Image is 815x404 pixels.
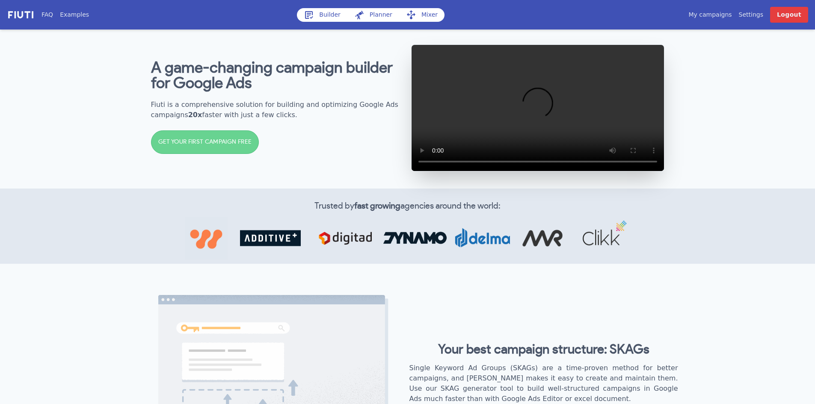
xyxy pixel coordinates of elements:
h2: Single Keyword Ad Groups (SKAGs) are a time-proven method for better campaigns, and [PERSON_NAME]... [409,363,678,404]
a: Builder [297,8,347,22]
img: b8f48c0.jpg [185,217,228,260]
h2: Fiuti is a comprehensive solution for building and optimizing Google Ads campaigns faster with ju... [151,100,404,120]
a: Logout [770,7,808,23]
a: FAQ [41,10,53,19]
img: abf0a6e.png [232,222,309,254]
b: A game-changing campaign builder for Google Ads [151,60,393,91]
img: d3352e4.png [453,227,513,248]
b: 20x [188,111,202,119]
a: Planner [347,8,399,22]
b: fast growing [354,202,400,210]
img: 7aba02c.png [309,220,382,257]
a: Settings [739,10,763,19]
img: cb4d2d3.png [513,218,572,258]
a: My campaigns [688,10,732,19]
img: 83c4e68.jpg [383,232,448,245]
video: Google Ads SKAG tool video [411,44,664,171]
img: f731f27.png [7,10,35,20]
img: 5680c82.png [572,218,630,259]
b: Your best campaign structure: SKAGs [438,343,649,356]
a: GET YOUR FIRST CAMPAIGN FREE [151,130,259,154]
a: Mixer [399,8,445,22]
a: Examples [60,10,89,19]
h2: Trusted by agencies around the world: [161,200,654,212]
